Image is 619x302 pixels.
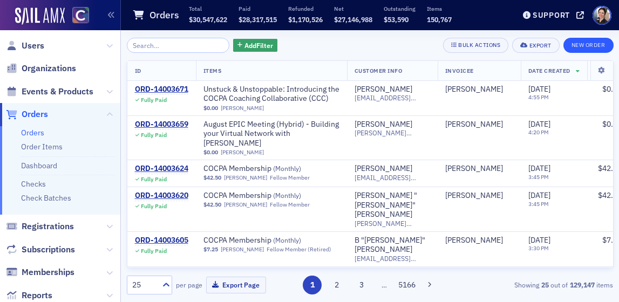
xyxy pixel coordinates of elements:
[445,191,503,201] a: [PERSON_NAME]
[203,67,222,74] span: Items
[203,191,339,201] a: COCPA Membership (Monthly)
[355,174,430,182] span: [EMAIL_ADDRESS][DOMAIN_NAME]
[65,7,89,25] a: View Homepage
[273,191,301,200] span: ( Monthly )
[528,235,550,245] span: [DATE]
[189,5,227,12] p: Total
[239,15,277,24] span: $28,317,515
[21,128,44,138] a: Orders
[397,276,416,294] button: 5166
[539,280,550,290] strong: 25
[189,15,227,24] span: $30,547,622
[203,191,339,201] span: COCPA Membership
[135,164,188,174] a: ORD-14003624
[568,280,596,290] strong: 129,147
[127,38,230,53] input: Search…
[22,40,44,52] span: Users
[22,63,76,74] span: Organizations
[21,142,63,152] a: Order Items
[224,201,267,208] a: [PERSON_NAME]
[355,67,403,74] span: Customer Info
[355,129,430,137] span: [PERSON_NAME][EMAIL_ADDRESS][DOMAIN_NAME]
[203,85,339,104] a: Unstuck & Unstoppable: Introducing the COCPA Coaching Collaborative (CCC)
[221,105,264,112] a: [PERSON_NAME]
[445,120,503,129] a: [PERSON_NAME]
[270,201,310,208] div: Fellow Member
[445,164,503,174] a: [PERSON_NAME]
[22,86,93,98] span: Events & Products
[355,191,430,219] a: [PERSON_NAME] "[PERSON_NAME]" [PERSON_NAME]
[21,161,57,170] a: Dashboard
[528,163,550,173] span: [DATE]
[6,86,93,98] a: Events & Products
[273,164,301,173] span: ( Monthly )
[445,164,513,174] span: Kelsea Warren
[21,193,71,203] a: Check Batches
[528,67,570,74] span: Date Created
[563,38,614,53] button: New Order
[203,236,339,245] span: COCPA Membership
[528,244,549,252] time: 3:30 PM
[445,236,513,245] span: Jeanne Solze
[529,43,552,49] div: Export
[427,5,452,12] p: Items
[528,119,550,129] span: [DATE]
[72,7,89,24] img: SailAMX
[203,201,221,208] span: $42.50
[458,42,500,48] div: Bulk Actions
[135,236,188,245] a: ORD-14003605
[141,176,167,183] div: Fully Paid
[203,164,339,174] span: COCPA Membership
[377,280,392,290] span: …
[355,164,412,174] a: [PERSON_NAME]
[288,15,323,24] span: $1,170,526
[273,236,301,244] span: ( Monthly )
[6,40,44,52] a: Users
[176,280,202,290] label: per page
[459,280,614,290] div: Showing out of items
[355,255,430,263] span: [EMAIL_ADDRESS][DOMAIN_NAME]
[355,120,412,129] div: [PERSON_NAME]
[355,236,430,255] a: B "[PERSON_NAME]" [PERSON_NAME]
[244,40,273,50] span: Add Filter
[443,38,508,53] button: Bulk Actions
[22,266,74,278] span: Memberships
[22,290,52,301] span: Reports
[6,290,52,301] a: Reports
[528,84,550,94] span: [DATE]
[6,266,74,278] a: Memberships
[203,120,339,148] a: August EPIC Meeting (Hybrid) - Building your Virtual Network with [PERSON_NAME]
[203,164,339,174] a: COCPA Membership (Monthly)
[512,38,559,53] button: Export
[22,108,48,120] span: Orders
[593,6,611,25] span: Profile
[203,149,218,156] span: $0.00
[528,190,550,200] span: [DATE]
[533,10,570,20] div: Support
[203,174,221,181] span: $42.50
[334,15,372,24] span: $27,146,988
[135,191,188,201] a: ORD-14003620
[141,203,167,210] div: Fully Paid
[528,93,549,101] time: 4:55 PM
[203,105,218,112] span: $0.00
[135,85,188,94] a: ORD-14003671
[135,120,188,129] a: ORD-14003659
[445,236,503,245] a: [PERSON_NAME]
[141,97,167,104] div: Fully Paid
[563,39,614,49] a: New Order
[355,85,412,94] a: [PERSON_NAME]
[15,8,65,25] a: SailAMX
[528,128,549,136] time: 4:20 PM
[267,246,331,253] div: Fellow Member (Retired)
